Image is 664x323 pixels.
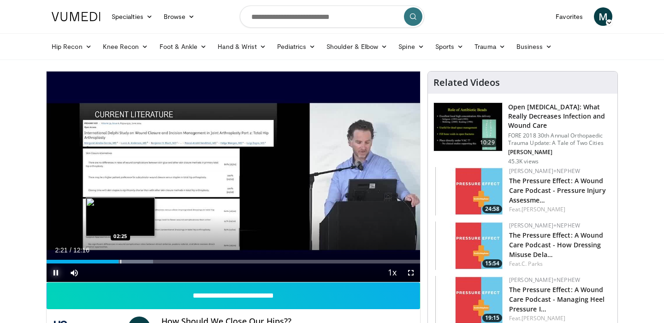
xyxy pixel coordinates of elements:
[212,37,272,56] a: Hand & Wrist
[272,37,321,56] a: Pediatrics
[402,263,420,282] button: Fullscreen
[508,158,539,165] p: 45.3K views
[154,37,213,56] a: Foot & Ankle
[550,7,588,26] a: Favorites
[482,314,502,322] span: 19:15
[435,221,504,270] img: 61e02083-5525-4adc-9284-c4ef5d0bd3c4.150x105_q85_crop-smart_upscale.jpg
[106,7,158,26] a: Specialties
[73,246,89,254] span: 12:16
[435,167,504,215] img: 2a658e12-bd38-46e9-9f21-8239cc81ed40.150x105_q85_crop-smart_upscale.jpg
[508,102,612,130] h3: Open [MEDICAL_DATA]: What Really Decreases Infection and Wound Care
[482,205,502,213] span: 24:58
[240,6,424,28] input: Search topics, interventions
[508,149,612,156] p: [PERSON_NAME]
[509,260,610,268] div: Feat.
[383,263,402,282] button: Playback Rate
[509,176,606,204] a: The Pressure Effect: A Wound Care Podcast - Pressure Injury Assessme…
[435,221,504,270] a: 15:54
[434,103,502,151] img: ded7be61-cdd8-40fc-98a3-de551fea390e.150x105_q85_crop-smart_upscale.jpg
[433,102,612,165] a: 10:29 Open [MEDICAL_DATA]: What Really Decreases Infection and Wound Care FORE 2018 30th Annual O...
[509,167,580,175] a: [PERSON_NAME]+Nephew
[482,259,502,268] span: 15:54
[393,37,429,56] a: Spine
[86,197,155,236] img: image.jpeg
[509,221,580,229] a: [PERSON_NAME]+Nephew
[70,246,71,254] span: /
[47,263,65,282] button: Pause
[433,77,500,88] h4: Related Videos
[508,132,612,147] p: FORE 2018 30th Annual Orthopaedic Trauma Update: A Tale of Two Cities
[509,231,604,259] a: The Pressure Effect: A Wound Care Podcast - How Dressing Misuse Dela…
[47,260,420,263] div: Progress Bar
[97,37,154,56] a: Knee Recon
[158,7,201,26] a: Browse
[509,314,610,323] div: Feat.
[47,72,420,282] video-js: Video Player
[55,246,67,254] span: 2:21
[509,285,605,313] a: The Pressure Effect: A Wound Care Podcast - Managing Heel Pressure I…
[435,167,504,215] a: 24:58
[509,205,610,214] div: Feat.
[430,37,469,56] a: Sports
[522,260,543,268] a: C. Parks
[65,263,83,282] button: Mute
[469,37,511,56] a: Trauma
[52,12,101,21] img: VuMedi Logo
[511,37,558,56] a: Business
[509,276,580,284] a: [PERSON_NAME]+Nephew
[522,205,565,213] a: [PERSON_NAME]
[594,7,612,26] a: M
[522,314,565,322] a: [PERSON_NAME]
[46,37,97,56] a: Hip Recon
[476,138,498,147] span: 10:29
[321,37,393,56] a: Shoulder & Elbow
